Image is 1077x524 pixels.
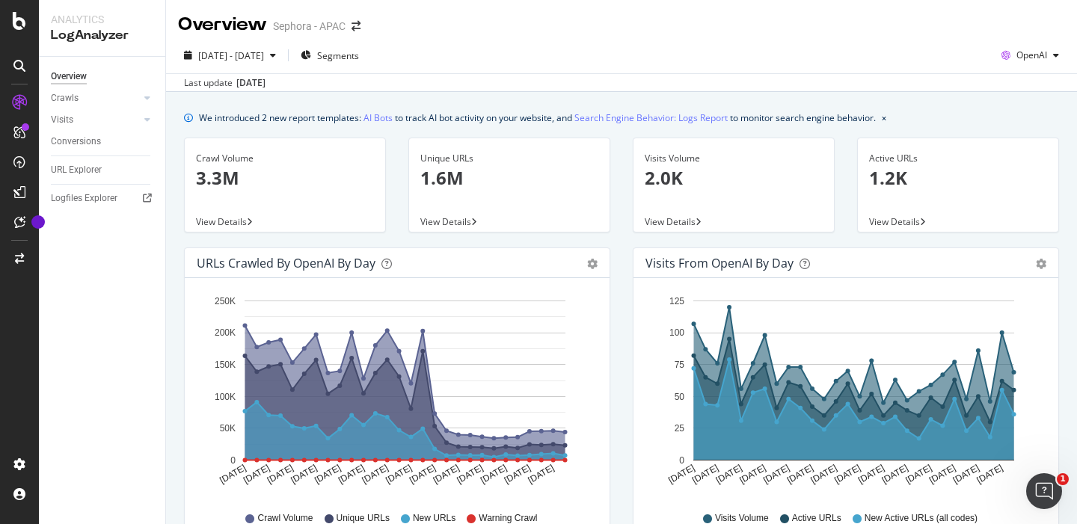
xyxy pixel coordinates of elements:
div: Analytics [51,12,153,27]
text: 50 [675,392,685,402]
text: [DATE] [761,463,791,486]
text: [DATE] [408,463,438,486]
text: [DATE] [527,463,556,486]
div: Overview [178,12,267,37]
text: [DATE] [479,463,509,486]
text: 25 [675,423,685,434]
text: 125 [669,296,684,306]
text: [DATE] [313,463,343,486]
a: Logfiles Explorer [51,191,155,206]
text: [DATE] [880,463,910,486]
text: [DATE] [951,463,981,486]
span: Segments [317,49,359,62]
div: Logfiles Explorer [51,191,117,206]
text: [DATE] [455,463,485,486]
a: Search Engine Behavior: Logs Report [574,110,728,126]
text: 75 [675,360,685,370]
button: close banner [878,107,890,129]
a: AI Bots [363,110,393,126]
text: [DATE] [289,463,319,486]
span: View Details [196,215,247,228]
text: [DATE] [503,463,533,486]
text: [DATE] [737,463,767,486]
div: info banner [184,110,1059,126]
a: Crawls [51,90,140,106]
div: URLs Crawled by OpenAI by day [197,256,375,271]
text: 0 [230,455,236,466]
text: [DATE] [809,463,839,486]
div: Last update [184,76,266,90]
a: Visits [51,112,140,128]
text: 50K [220,423,236,434]
span: 1 [1057,473,1069,485]
text: [DATE] [337,463,366,486]
p: 1.2K [869,165,1047,191]
text: [DATE] [714,463,744,486]
text: 200K [215,328,236,339]
text: [DATE] [785,463,815,486]
button: OpenAI [995,43,1065,67]
div: Visits Volume [645,152,823,165]
text: 0 [679,455,684,466]
a: URL Explorer [51,162,155,178]
div: URL Explorer [51,162,102,178]
svg: A chart. [197,290,598,498]
text: [DATE] [242,463,271,486]
iframe: Intercom live chat [1026,473,1062,509]
text: [DATE] [903,463,933,486]
text: [DATE] [832,463,862,486]
text: [DATE] [975,463,1005,486]
span: View Details [420,215,471,228]
text: [DATE] [218,463,248,486]
div: LogAnalyzer [51,27,153,44]
button: [DATE] - [DATE] [178,43,282,67]
text: [DATE] [690,463,720,486]
div: Sephora - APAC [273,19,346,34]
div: Conversions [51,134,101,150]
text: [DATE] [666,463,696,486]
span: View Details [645,215,696,228]
svg: A chart. [645,290,1046,498]
text: [DATE] [360,463,390,486]
p: 2.0K [645,165,823,191]
div: Overview [51,69,87,84]
text: 100 [669,328,684,339]
span: View Details [869,215,920,228]
div: Crawls [51,90,79,106]
text: [DATE] [856,463,886,486]
span: [DATE] - [DATE] [198,49,264,62]
div: [DATE] [236,76,266,90]
text: [DATE] [432,463,461,486]
div: gear [587,259,598,269]
div: Unique URLs [420,152,598,165]
text: [DATE] [384,463,414,486]
text: 150K [215,360,236,370]
span: OpenAI [1016,49,1047,61]
div: Active URLs [869,152,1047,165]
p: 1.6M [420,165,598,191]
div: Tooltip anchor [31,215,45,229]
div: Visits [51,112,73,128]
a: Conversions [51,134,155,150]
a: Overview [51,69,155,84]
div: arrow-right-arrow-left [352,21,360,31]
div: We introduced 2 new report templates: to track AI bot activity on your website, and to monitor se... [199,110,876,126]
text: [DATE] [927,463,957,486]
p: 3.3M [196,165,374,191]
div: Visits from OpenAI by day [645,256,794,271]
text: 250K [215,296,236,306]
div: gear [1036,259,1046,269]
text: 100K [215,392,236,402]
button: Segments [295,43,365,67]
text: [DATE] [266,463,295,486]
div: Crawl Volume [196,152,374,165]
